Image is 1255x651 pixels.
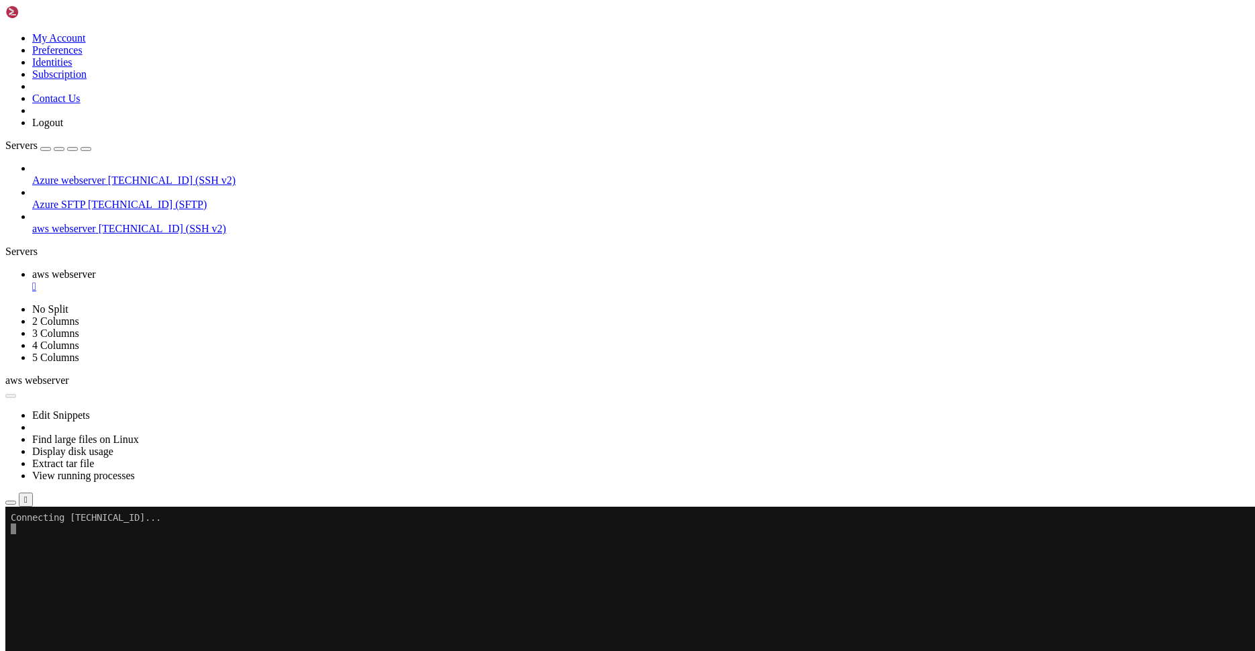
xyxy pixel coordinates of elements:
[32,199,85,210] span: Azure SFTP
[32,56,72,68] a: Identities
[32,303,68,315] a: No Split
[32,470,135,481] a: View running processes
[5,140,91,151] a: Servers
[32,174,105,186] span: Azure webserver
[32,268,1250,293] a: aws webserver
[32,223,1250,235] a: aws webserver [TECHNICAL_ID] (SSH v2)
[5,5,1079,17] x-row: Connecting [TECHNICAL_ID]...
[5,5,83,19] img: Shellngn
[108,174,236,186] span: [TECHNICAL_ID] (SSH v2)
[32,268,96,280] span: aws webserver
[32,328,79,339] a: 3 Columns
[5,140,38,151] span: Servers
[32,174,1250,187] a: Azure webserver [TECHNICAL_ID] (SSH v2)
[32,93,81,104] a: Contact Us
[24,495,28,505] div: 
[32,434,139,445] a: Find large files on Linux
[32,44,83,56] a: Preferences
[32,340,79,351] a: 4 Columns
[32,199,1250,211] a: Azure SFTP [TECHNICAL_ID] (SFTP)
[88,199,207,210] span: [TECHNICAL_ID] (SFTP)
[32,117,63,128] a: Logout
[32,162,1250,187] li: Azure webserver [TECHNICAL_ID] (SSH v2)
[32,32,86,44] a: My Account
[32,458,94,469] a: Extract tar file
[32,409,90,421] a: Edit Snippets
[32,281,1250,293] a: 
[32,446,113,457] a: Display disk usage
[32,211,1250,235] li: aws webserver [TECHNICAL_ID] (SSH v2)
[19,493,33,507] button: 
[99,223,226,234] span: [TECHNICAL_ID] (SSH v2)
[32,223,96,234] span: aws webserver
[5,17,11,28] div: (0, 1)
[32,187,1250,211] li: Azure SFTP [TECHNICAL_ID] (SFTP)
[32,68,87,80] a: Subscription
[5,246,1250,258] div: Servers
[32,315,79,327] a: 2 Columns
[5,374,69,386] span: aws webserver
[32,352,79,363] a: 5 Columns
